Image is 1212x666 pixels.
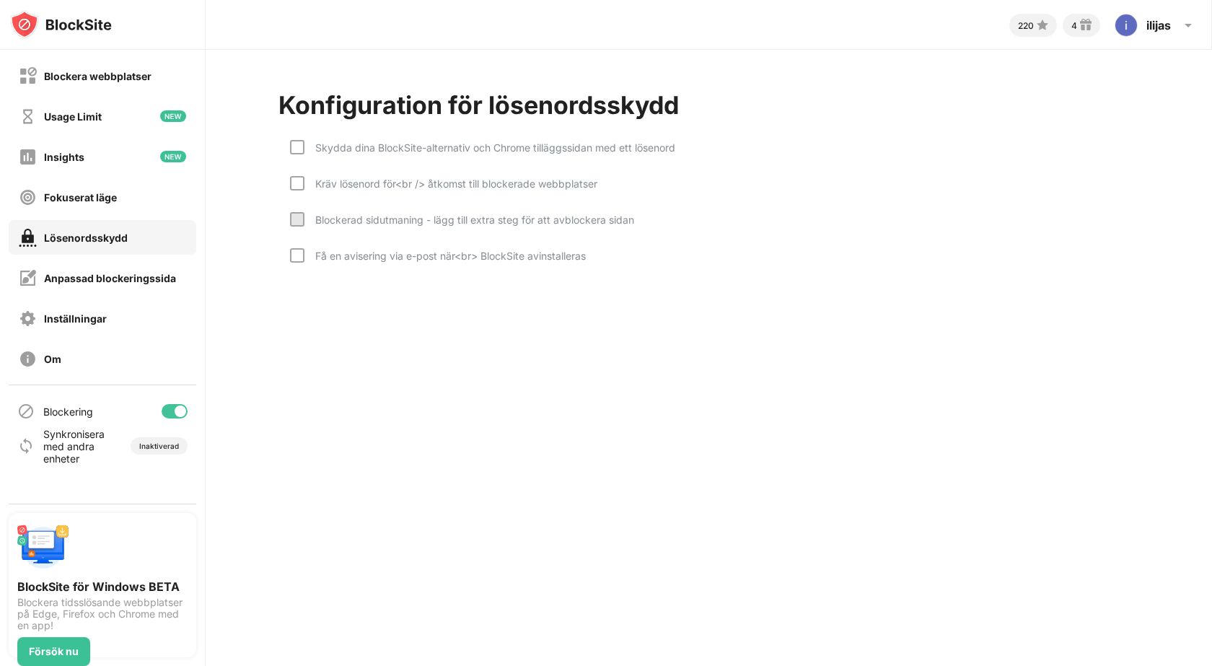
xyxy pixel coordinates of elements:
img: new-icon.svg [160,110,186,122]
div: Inställningar [44,312,107,325]
div: Anpassad blockeringssida [44,272,176,284]
div: BlockSite för Windows BETA [17,579,188,594]
div: Blockerad sidutmaning - lägg till extra steg för att avblockera sidan [304,214,634,226]
div: Blockering [43,406,93,418]
img: about-off.svg [19,350,37,368]
div: Usage Limit [44,110,102,123]
img: sync-icon.svg [17,437,35,455]
img: ACg8ocIKzlkHv124GBYC0Nr5QdzKCxDkOg9TgRI00UqsGS57CynvmQ=s96-c [1115,14,1138,37]
div: ilijas [1146,18,1171,32]
div: Fokuserat läge [44,191,117,203]
div: Lösenordsskydd [44,232,128,244]
img: new-icon.svg [160,151,186,162]
div: Synkronisera med andra enheter [43,428,118,465]
img: points-small.svg [1034,17,1051,34]
img: block-off.svg [19,67,37,85]
img: customize-block-page-off.svg [19,269,37,287]
div: 220 [1018,20,1034,31]
img: blocking-icon.svg [17,403,35,420]
div: Inaktiverad [139,442,179,450]
div: Insights [44,151,84,163]
img: reward-small.svg [1077,17,1094,34]
div: Försök nu [29,646,79,657]
img: push-desktop.svg [17,522,69,574]
div: Skydda dina BlockSite-alternativ och Chrome tilläggssidan med ett lösenord [304,141,675,154]
div: Om [44,353,61,365]
img: settings-off.svg [19,310,37,328]
div: Kräv lösenord för<br /> åtkomst till blockerade webbplatser [304,178,597,190]
div: Konfiguration för lösenordsskydd [278,90,679,120]
div: Blockera tidsslösande webbplatser på Edge, Firefox och Chrome med en app! [17,597,188,631]
div: 4 [1071,20,1077,31]
img: logo-blocksite.svg [10,10,112,39]
img: focus-off.svg [19,188,37,206]
div: Få en avisering via e-post när<br> BlockSite avinstalleras [304,250,586,262]
img: password-protection-on.svg [19,229,37,247]
img: insights-off.svg [19,148,37,166]
div: Blockera webbplatser [44,70,151,82]
img: time-usage-off.svg [19,108,37,126]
